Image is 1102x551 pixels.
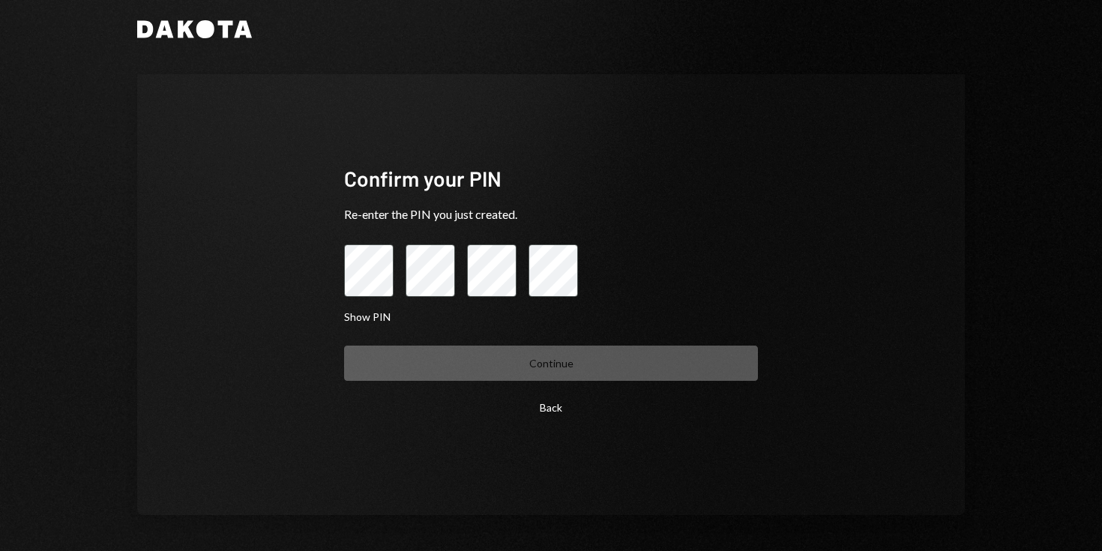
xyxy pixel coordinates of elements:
[344,390,758,425] button: Back
[344,244,394,297] input: pin code 1 of 4
[406,244,455,297] input: pin code 2 of 4
[467,244,517,297] input: pin code 3 of 4
[529,244,578,297] input: pin code 4 of 4
[344,310,391,325] button: Show PIN
[344,205,758,223] div: Re-enter the PIN you just created.
[344,164,758,193] div: Confirm your PIN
